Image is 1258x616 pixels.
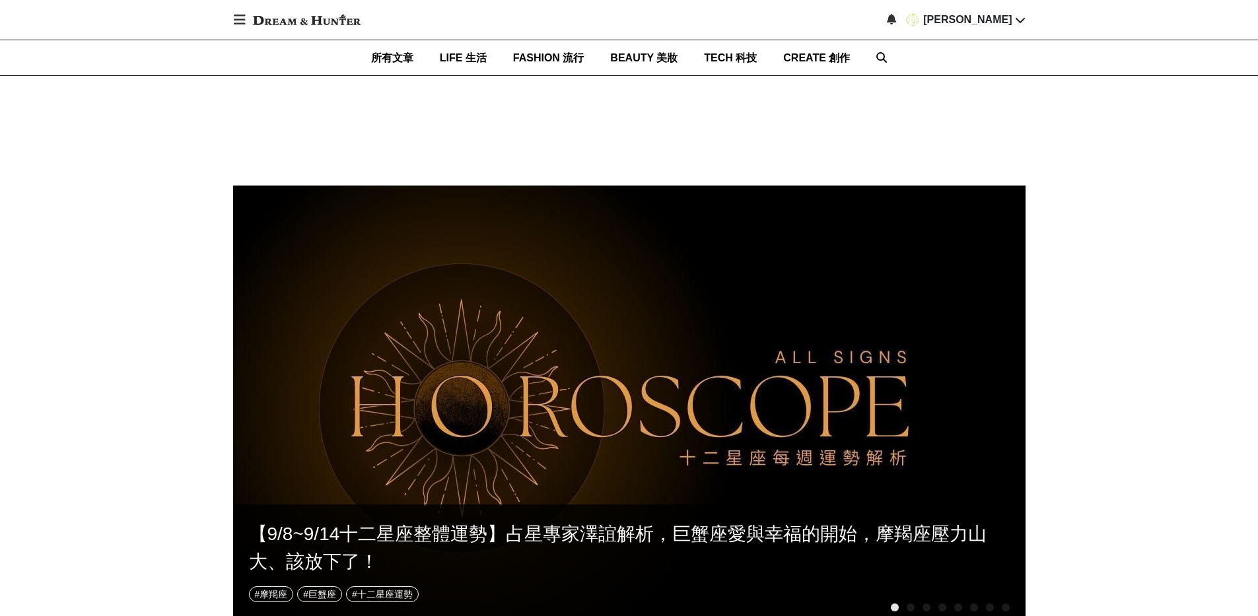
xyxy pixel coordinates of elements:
span: LIFE 生活 [440,52,487,63]
a: #摩羯座 [249,586,294,602]
a: BEAUTY 美妝 [610,40,678,75]
a: 所有文章 [371,40,413,75]
a: TECH 科技 [704,40,757,75]
div: 【9/8~9/14十二星座整體運勢】占星專家澤誼解析，巨蟹座愛與幸福的開始，摩羯座壓力山大、該放下了！ [249,520,1010,576]
a: CREATE 創作 [783,40,850,75]
div: [PERSON_NAME] [923,12,1012,28]
span: CREATE 創作 [783,52,850,63]
a: #巨蟹座 [297,586,342,602]
span: # 十二星座運勢 [352,589,413,599]
span: TECH 科技 [704,52,757,63]
span: # 巨蟹座 [303,589,336,599]
a: FASHION 流行 [513,40,584,75]
img: Dream & Hunter [246,8,367,32]
span: 所有文章 [371,52,413,63]
span: BEAUTY 美妝 [610,52,678,63]
span: FASHION 流行 [513,52,584,63]
div: 賴 [905,12,921,28]
a: #十二星座運勢 [346,586,419,602]
span: # 摩羯座 [255,589,288,599]
a: LIFE 生活 [440,40,487,75]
